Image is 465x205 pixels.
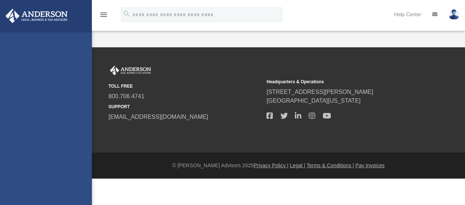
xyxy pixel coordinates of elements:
a: Terms & Conditions | [307,162,354,168]
i: search [123,10,131,18]
a: [EMAIL_ADDRESS][DOMAIN_NAME] [108,114,208,120]
a: 800.706.4741 [108,93,144,99]
a: menu [99,14,108,19]
a: [GEOGRAPHIC_DATA][US_STATE] [267,98,361,104]
img: User Pic [448,9,459,20]
img: Anderson Advisors Platinum Portal [108,66,153,75]
a: Privacy Policy | [254,162,289,168]
a: Legal | [290,162,305,168]
a: Pay Invoices [355,162,384,168]
small: TOLL FREE [108,83,261,89]
i: menu [99,10,108,19]
img: Anderson Advisors Platinum Portal [3,9,70,23]
small: Headquarters & Operations [267,78,419,85]
small: SUPPORT [108,103,261,110]
div: © [PERSON_NAME] Advisors 2025 [92,162,465,169]
a: [STREET_ADDRESS][PERSON_NAME] [267,89,373,95]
